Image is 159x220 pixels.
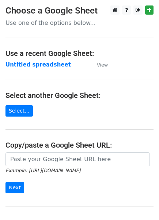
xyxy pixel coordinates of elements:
[90,61,108,68] a: View
[5,182,24,193] input: Next
[5,91,154,100] h4: Select another Google Sheet:
[5,19,154,27] p: Use one of the options below...
[5,49,154,58] h4: Use a recent Google Sheet:
[5,61,71,68] a: Untitled spreadsheet
[5,152,150,166] input: Paste your Google Sheet URL here
[5,105,33,117] a: Select...
[5,5,154,16] h3: Choose a Google Sheet
[5,141,154,149] h4: Copy/paste a Google Sheet URL:
[5,168,80,173] small: Example: [URL][DOMAIN_NAME]
[97,62,108,68] small: View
